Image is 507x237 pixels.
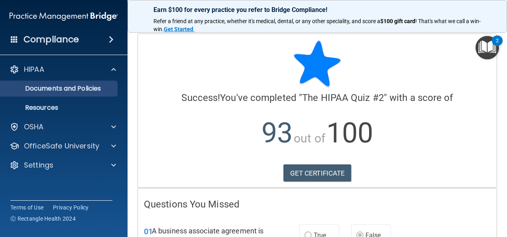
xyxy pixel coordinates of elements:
[380,18,415,24] strong: $100 gift card
[496,41,499,51] div: 2
[24,65,44,74] p: HIPAA
[302,92,384,103] span: The HIPAA Quiz #2
[144,227,153,236] span: 01
[144,199,491,209] h4: Questions You Missed
[24,122,44,132] p: OSHA
[10,160,116,170] a: Settings
[164,26,195,32] a: Get Started
[294,131,325,145] span: out of
[5,104,114,112] p: Resources
[153,6,481,14] p: Earn $100 for every practice you refer to Bridge Compliance!
[24,141,99,151] p: OfficeSafe University
[10,203,43,211] a: Terms of Use
[10,8,118,24] img: PMB logo
[153,18,481,32] span: ! That's what we call a win-win.
[10,215,76,223] span: Ⓒ Rectangle Health 2024
[144,93,491,103] h4: You've completed " " with a score of
[164,26,193,32] strong: Get Started
[10,65,116,74] a: HIPAA
[53,203,89,211] a: Privacy Policy
[24,34,79,45] h4: Compliance
[153,18,380,24] span: Refer a friend at any practice, whether it's medical, dental, or any other speciality, and score a
[476,36,499,59] button: Open Resource Center, 2 new notifications
[181,92,220,103] span: Success!
[293,40,341,88] img: blue-star-rounded.9d042014.png
[5,85,114,93] p: Documents and Policies
[10,141,116,151] a: OfficeSafe University
[10,122,116,132] a: OSHA
[283,164,352,182] a: GET CERTIFICATE
[326,117,373,149] span: 100
[24,160,53,170] p: Settings
[261,117,293,149] span: 93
